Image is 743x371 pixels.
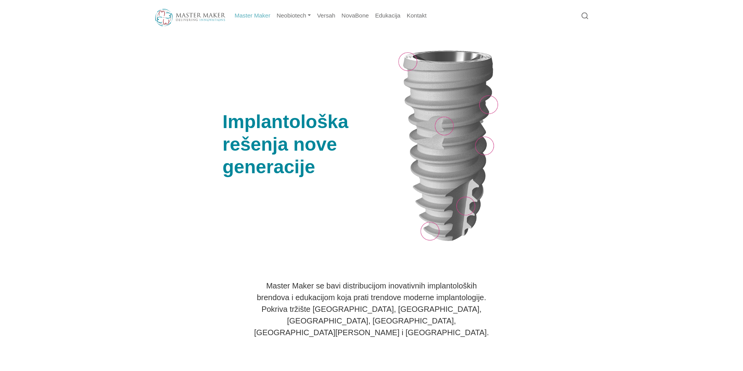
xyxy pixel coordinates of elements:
a: Versah [314,8,339,23]
img: Master Maker [155,9,225,26]
h1: Implantološka rešenja nove generacije [223,111,390,178]
a: NovaBone [339,8,372,23]
a: Edukacija [372,8,404,23]
a: Kontakt [404,8,430,23]
p: Master Maker se bavi distribucijom inovativnih implantoloških brendova i edukacijom koja prati tr... [251,280,493,338]
a: Master Maker [232,8,274,23]
a: Neobiotech [273,8,314,23]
